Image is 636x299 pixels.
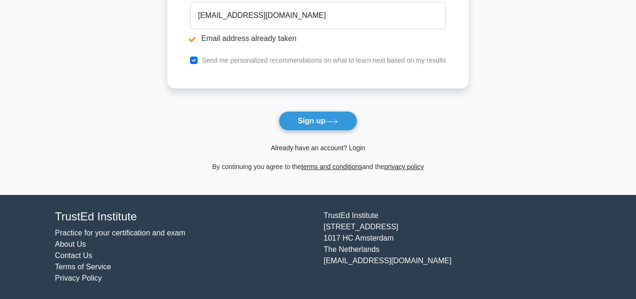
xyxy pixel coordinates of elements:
[190,2,446,29] input: Email
[55,251,92,259] a: Contact Us
[55,240,86,248] a: About Us
[279,111,358,131] button: Sign up
[55,263,111,271] a: Terms of Service
[301,163,362,170] a: terms and conditions
[202,57,446,64] label: Send me personalized recommendations on what to learn next based on my results
[190,33,446,44] li: Email address already taken
[384,163,424,170] a: privacy policy
[55,210,313,224] h4: TrustEd Institute
[162,161,474,172] div: By continuing you agree to the and the
[271,144,365,152] a: Already have an account? Login
[55,229,186,237] a: Practice for your certification and exam
[55,274,102,282] a: Privacy Policy
[318,210,587,284] div: TrustEd Institute [STREET_ADDRESS] 1017 HC Amsterdam The Netherlands [EMAIL_ADDRESS][DOMAIN_NAME]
